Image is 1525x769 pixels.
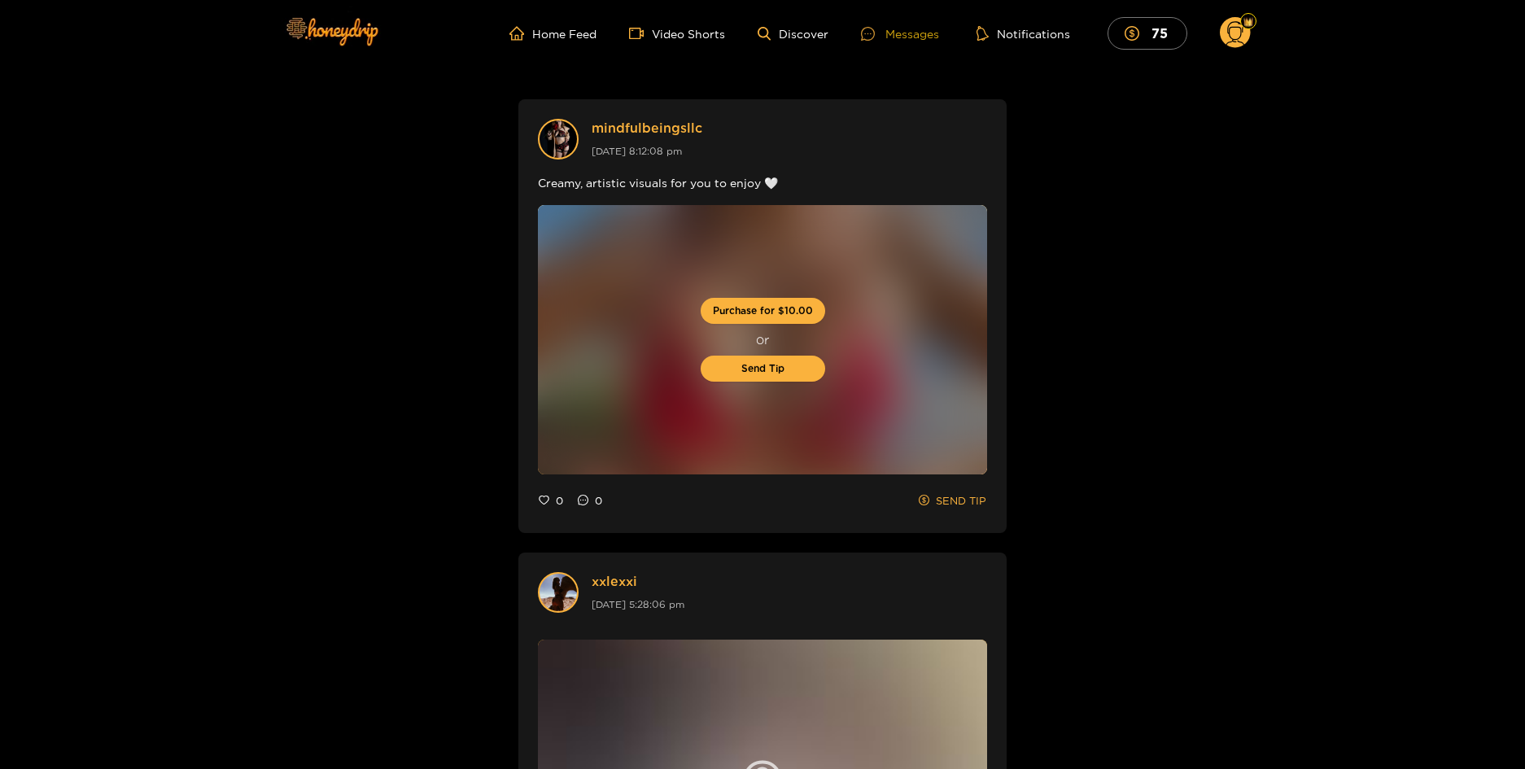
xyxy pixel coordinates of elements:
img: Fan Level [1243,17,1253,27]
span: video-camera [629,26,652,41]
button: 75 [1108,17,1187,49]
a: Video Shorts [629,26,725,41]
a: Home Feed [509,26,596,41]
a: xxlexxi [592,572,684,591]
button: dollar-circleSEND TIP [918,487,987,513]
button: heart0 [538,487,564,513]
button: Notifications [972,25,1075,42]
a: Discover [758,27,828,41]
div: [DATE] 5:28:06 pm [592,595,684,614]
button: message0 [577,487,603,513]
button: Send Tip [701,356,825,382]
mark: 75 [1149,24,1170,42]
span: heart [539,495,549,507]
span: Purchase for $10.00 [713,304,813,319]
span: dollar [1125,26,1147,41]
img: user avatar [540,574,577,611]
div: Messages [861,24,939,43]
span: 0 [556,492,563,509]
a: mindfulbeingsllc [592,119,702,138]
span: home [509,26,532,41]
button: Purchase for $10.00 [701,298,825,324]
img: user avatar [540,120,577,158]
span: message [578,495,588,507]
div: [DATE] 8:12:08 pm [592,142,702,160]
span: SEND TIP [936,492,986,509]
span: Send Tip [741,361,784,377]
span: dollar-circle [919,495,929,507]
span: or [701,330,825,349]
p: Creamy, artistic visuals for you to enjoy 🤍 [538,173,987,192]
